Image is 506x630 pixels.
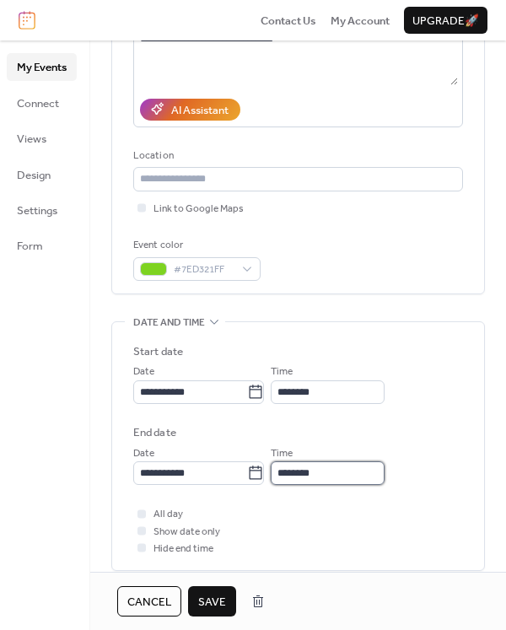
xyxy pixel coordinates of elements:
a: My Events [7,53,77,80]
span: Upgrade 🚀 [412,13,479,30]
div: Location [133,148,460,164]
a: Design [7,161,77,188]
span: Settings [17,202,57,219]
div: Start date [133,343,183,360]
span: #7ED321FF [174,261,234,278]
span: Time [271,445,293,462]
span: Show date only [153,524,220,541]
a: My Account [331,12,390,29]
div: End date [133,424,176,441]
a: Contact Us [261,12,316,29]
span: My Account [331,13,390,30]
div: Event color [133,237,257,254]
span: Connect [17,95,59,112]
span: Views [17,131,46,148]
span: Form [17,238,43,255]
button: AI Assistant [140,99,240,121]
span: All day [153,506,183,523]
span: My Events [17,59,67,76]
button: Cancel [117,586,181,617]
span: Date [133,445,154,462]
span: Design [17,167,51,184]
a: Views [7,125,77,152]
span: Time [271,363,293,380]
span: Contact Us [261,13,316,30]
span: Cancel [127,594,171,611]
a: Settings [7,197,77,223]
img: logo [19,11,35,30]
a: Form [7,232,77,259]
span: Hide end time [153,541,213,557]
span: Date [133,363,154,380]
a: Connect [7,89,77,116]
button: Upgrade🚀 [404,7,487,34]
span: Date and time [133,315,205,331]
button: Save [188,586,236,617]
span: Link to Google Maps [153,201,244,218]
div: AI Assistant [171,102,229,119]
span: Save [198,594,226,611]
